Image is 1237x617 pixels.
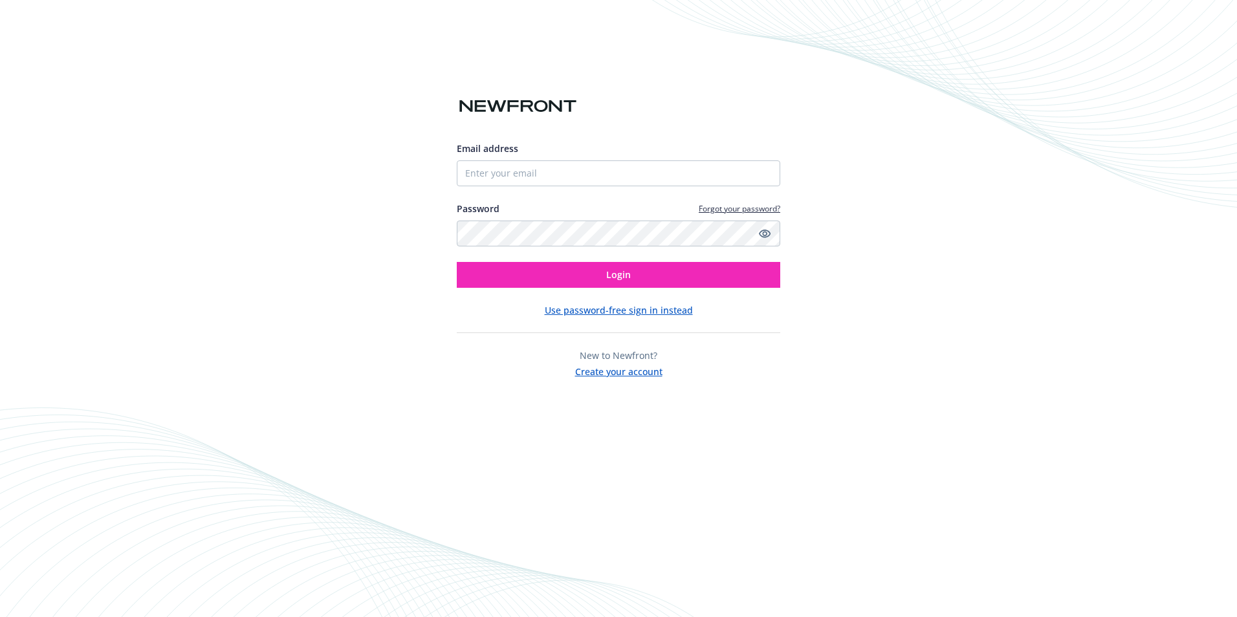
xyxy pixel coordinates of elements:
[545,303,693,317] button: Use password-free sign in instead
[457,221,780,246] input: Enter your password
[575,362,662,378] button: Create your account
[457,262,780,288] button: Login
[606,268,631,281] span: Login
[457,142,518,155] span: Email address
[457,95,579,118] img: Newfront logo
[699,203,780,214] a: Forgot your password?
[457,160,780,186] input: Enter your email
[580,349,657,362] span: New to Newfront?
[757,226,772,241] a: Show password
[457,202,499,215] label: Password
